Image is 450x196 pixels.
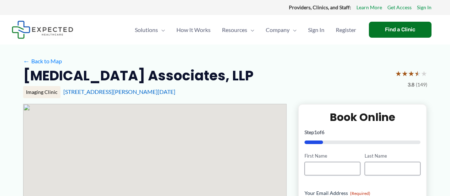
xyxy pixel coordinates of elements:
[336,17,356,42] span: Register
[289,4,351,10] strong: Providers, Clinics, and Staff:
[408,67,414,80] span: ★
[421,67,427,80] span: ★
[302,17,330,42] a: Sign In
[290,17,297,42] span: Menu Toggle
[305,110,421,124] h2: Book Online
[12,21,73,39] img: Expected Healthcare Logo - side, dark font, small
[247,17,254,42] span: Menu Toggle
[330,17,362,42] a: Register
[23,67,254,84] h2: [MEDICAL_DATA] Associates, LLP
[305,130,421,135] p: Step of
[129,17,171,42] a: SolutionsMenu Toggle
[171,17,216,42] a: How It Works
[305,153,360,159] label: First Name
[408,80,414,89] span: 3.8
[395,67,402,80] span: ★
[308,17,324,42] span: Sign In
[129,17,362,42] nav: Primary Site Navigation
[387,3,412,12] a: Get Access
[158,17,165,42] span: Menu Toggle
[417,3,432,12] a: Sign In
[176,17,211,42] span: How It Works
[222,17,247,42] span: Resources
[365,153,420,159] label: Last Name
[135,17,158,42] span: Solutions
[63,88,175,95] a: [STREET_ADDRESS][PERSON_NAME][DATE]
[266,17,290,42] span: Company
[402,67,408,80] span: ★
[260,17,302,42] a: CompanyMenu Toggle
[369,22,432,38] a: Find a Clinic
[216,17,260,42] a: ResourcesMenu Toggle
[350,191,370,196] span: (Required)
[414,67,421,80] span: ★
[23,86,60,98] div: Imaging Clinic
[416,80,427,89] span: (149)
[322,129,324,135] span: 6
[356,3,382,12] a: Learn More
[23,58,30,64] span: ←
[23,56,62,67] a: ←Back to Map
[314,129,317,135] span: 1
